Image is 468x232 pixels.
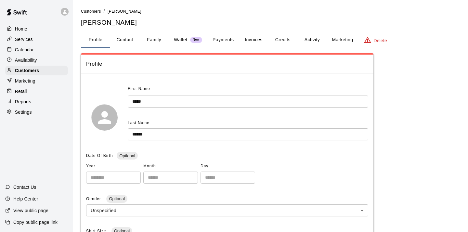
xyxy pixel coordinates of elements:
span: Last Name [128,121,149,125]
p: Reports [15,98,31,105]
span: Month [143,161,198,172]
span: Year [86,161,141,172]
a: Reports [5,97,68,107]
button: Marketing [327,32,358,48]
span: Date Of Birth [86,153,113,158]
p: Home [15,26,27,32]
p: View public page [13,207,48,214]
p: Delete [374,37,387,44]
button: Contact [110,32,139,48]
span: [PERSON_NAME] [108,9,141,14]
li: / [104,8,105,15]
a: Customers [5,66,68,75]
a: Marketing [5,76,68,86]
h5: [PERSON_NAME] [81,18,460,27]
span: Optional [117,153,137,158]
p: Services [15,36,33,43]
a: Retail [5,86,68,96]
a: Settings [5,107,68,117]
p: Copy public page link [13,219,58,226]
p: Help Center [13,196,38,202]
span: Optional [106,196,127,201]
span: Profile [86,60,368,68]
p: Marketing [15,78,35,84]
button: Activity [297,32,327,48]
p: Settings [15,109,32,115]
a: Availability [5,55,68,65]
a: Calendar [5,45,68,55]
a: Services [5,34,68,44]
span: New [190,38,202,42]
button: Credits [268,32,297,48]
p: Wallet [174,36,188,43]
nav: breadcrumb [81,8,460,15]
button: Family [139,32,169,48]
div: basic tabs example [81,32,460,48]
p: Retail [15,88,27,95]
button: Invoices [239,32,268,48]
p: Calendar [15,46,34,53]
a: Customers [81,8,101,14]
span: Gender [86,197,102,201]
div: Unspecified [86,204,368,216]
span: Customers [81,9,101,14]
span: Day [201,161,255,172]
p: Customers [15,67,39,74]
button: Payments [207,32,239,48]
span: First Name [128,84,150,94]
a: Home [5,24,68,34]
p: Availability [15,57,37,63]
button: Profile [81,32,110,48]
p: Contact Us [13,184,36,190]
